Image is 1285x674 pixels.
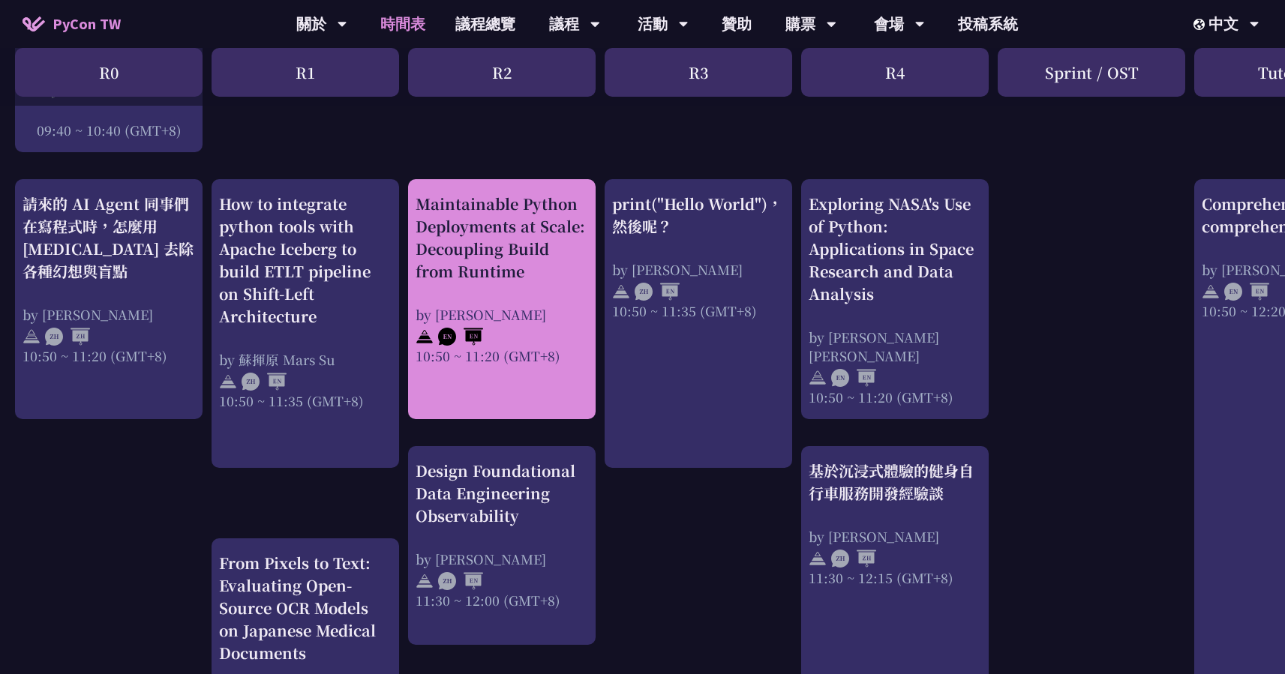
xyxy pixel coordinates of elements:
[801,48,989,97] div: R4
[212,48,399,97] div: R1
[438,328,483,346] img: ENEN.5a408d1.svg
[23,121,195,139] div: 09:40 ~ 10:40 (GMT+8)
[809,568,981,587] div: 11:30 ~ 12:15 (GMT+8)
[416,328,434,346] img: svg+xml;base64,PHN2ZyB4bWxucz0iaHR0cDovL3d3dy53My5vcmcvMjAwMC9zdmciIHdpZHRoPSIyNCIgaGVpZ2h0PSIyNC...
[612,260,785,279] div: by [PERSON_NAME]
[809,193,981,406] a: Exploring NASA's Use of Python: Applications in Space Research and Data Analysis by [PERSON_NAME]...
[242,373,287,391] img: ZHEN.371966e.svg
[416,305,588,324] div: by [PERSON_NAME]
[612,301,785,320] div: 10:50 ~ 11:35 (GMT+8)
[15,48,203,97] div: R0
[408,48,596,97] div: R2
[1224,283,1269,301] img: ENEN.5a408d1.svg
[612,193,785,238] div: print("Hello World")，然後呢？
[219,350,392,369] div: by 蘇揮原 Mars Su
[438,572,483,590] img: ZHEN.371966e.svg
[831,550,876,568] img: ZHZH.38617ef.svg
[53,13,121,35] span: PyCon TW
[23,193,195,406] a: 請來的 AI Agent 同事們在寫程式時，怎麼用 [MEDICAL_DATA] 去除各種幻想與盲點 by [PERSON_NAME] 10:50 ~ 11:20 (GMT+8)
[23,346,195,365] div: 10:50 ~ 11:20 (GMT+8)
[605,48,792,97] div: R3
[219,193,392,328] div: How to integrate python tools with Apache Iceberg to build ETLT pipeline on Shift-Left Architecture
[1202,283,1220,301] img: svg+xml;base64,PHN2ZyB4bWxucz0iaHR0cDovL3d3dy53My5vcmcvMjAwMC9zdmciIHdpZHRoPSIyNCIgaGVpZ2h0PSIyNC...
[612,193,785,455] a: print("Hello World")，然後呢？ by [PERSON_NAME] 10:50 ~ 11:35 (GMT+8)
[416,346,588,365] div: 10:50 ~ 11:20 (GMT+8)
[219,391,392,410] div: 10:50 ~ 11:35 (GMT+8)
[45,328,90,346] img: ZHZH.38617ef.svg
[416,193,588,406] a: Maintainable Python Deployments at Scale: Decoupling Build from Runtime by [PERSON_NAME] 10:50 ~ ...
[809,527,981,546] div: by [PERSON_NAME]
[23,193,195,283] div: 請來的 AI Agent 同事們在寫程式時，怎麼用 [MEDICAL_DATA] 去除各種幻想與盲點
[809,369,827,387] img: svg+xml;base64,PHN2ZyB4bWxucz0iaHR0cDovL3d3dy53My5vcmcvMjAwMC9zdmciIHdpZHRoPSIyNCIgaGVpZ2h0PSIyNC...
[23,328,41,346] img: svg+xml;base64,PHN2ZyB4bWxucz0iaHR0cDovL3d3dy53My5vcmcvMjAwMC9zdmciIHdpZHRoPSIyNCIgaGVpZ2h0PSIyNC...
[809,460,981,505] div: 基於沉浸式體驗的健身自行車服務開發經驗談
[23,305,195,324] div: by [PERSON_NAME]
[635,283,680,301] img: ZHEN.371966e.svg
[416,460,588,632] a: Design Foundational Data Engineering Observability by [PERSON_NAME] 11:30 ~ 12:00 (GMT+8)
[831,369,876,387] img: ENEN.5a408d1.svg
[416,193,588,283] div: Maintainable Python Deployments at Scale: Decoupling Build from Runtime
[809,388,981,406] div: 10:50 ~ 11:20 (GMT+8)
[8,5,136,43] a: PyCon TW
[416,591,588,610] div: 11:30 ~ 12:00 (GMT+8)
[809,193,981,305] div: Exploring NASA's Use of Python: Applications in Space Research and Data Analysis
[998,48,1185,97] div: Sprint / OST
[416,572,434,590] img: svg+xml;base64,PHN2ZyB4bWxucz0iaHR0cDovL3d3dy53My5vcmcvMjAwMC9zdmciIHdpZHRoPSIyNCIgaGVpZ2h0PSIyNC...
[416,460,588,527] div: Design Foundational Data Engineering Observability
[23,16,45,31] img: Home icon of PyCon TW 2025
[612,283,630,301] img: svg+xml;base64,PHN2ZyB4bWxucz0iaHR0cDovL3d3dy53My5vcmcvMjAwMC9zdmciIHdpZHRoPSIyNCIgaGVpZ2h0PSIyNC...
[219,552,392,664] div: From Pixels to Text: Evaluating Open-Source OCR Models on Japanese Medical Documents
[219,373,237,391] img: svg+xml;base64,PHN2ZyB4bWxucz0iaHR0cDovL3d3dy53My5vcmcvMjAwMC9zdmciIHdpZHRoPSIyNCIgaGVpZ2h0PSIyNC...
[1193,19,1208,30] img: Locale Icon
[219,193,392,455] a: How to integrate python tools with Apache Iceberg to build ETLT pipeline on Shift-Left Architectu...
[809,328,981,365] div: by [PERSON_NAME] [PERSON_NAME]
[416,550,588,568] div: by [PERSON_NAME]
[809,550,827,568] img: svg+xml;base64,PHN2ZyB4bWxucz0iaHR0cDovL3d3dy53My5vcmcvMjAwMC9zdmciIHdpZHRoPSIyNCIgaGVpZ2h0PSIyNC...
